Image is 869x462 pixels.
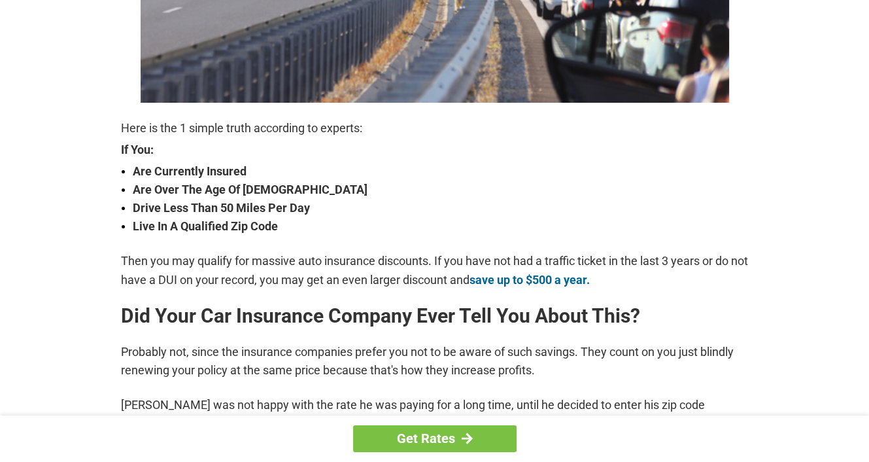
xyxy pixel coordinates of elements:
[353,425,517,452] a: Get Rates
[121,396,749,433] p: [PERSON_NAME] was not happy with the rate he was paying for a long time, until he decided to ente...
[133,217,749,236] strong: Live In A Qualified Zip Code
[121,306,749,327] h2: Did Your Car Insurance Company Ever Tell You About This?
[121,119,749,137] p: Here is the 1 simple truth according to experts:
[133,199,749,217] strong: Drive Less Than 50 Miles Per Day
[121,343,749,380] p: Probably not, since the insurance companies prefer you not to be aware of such savings. They coun...
[469,273,590,287] a: save up to $500 a year.
[121,144,749,156] strong: If You:
[133,162,749,181] strong: Are Currently Insured
[121,252,749,289] p: Then you may qualify for massive auto insurance discounts. If you have not had a traffic ticket i...
[133,181,749,199] strong: Are Over The Age Of [DEMOGRAPHIC_DATA]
